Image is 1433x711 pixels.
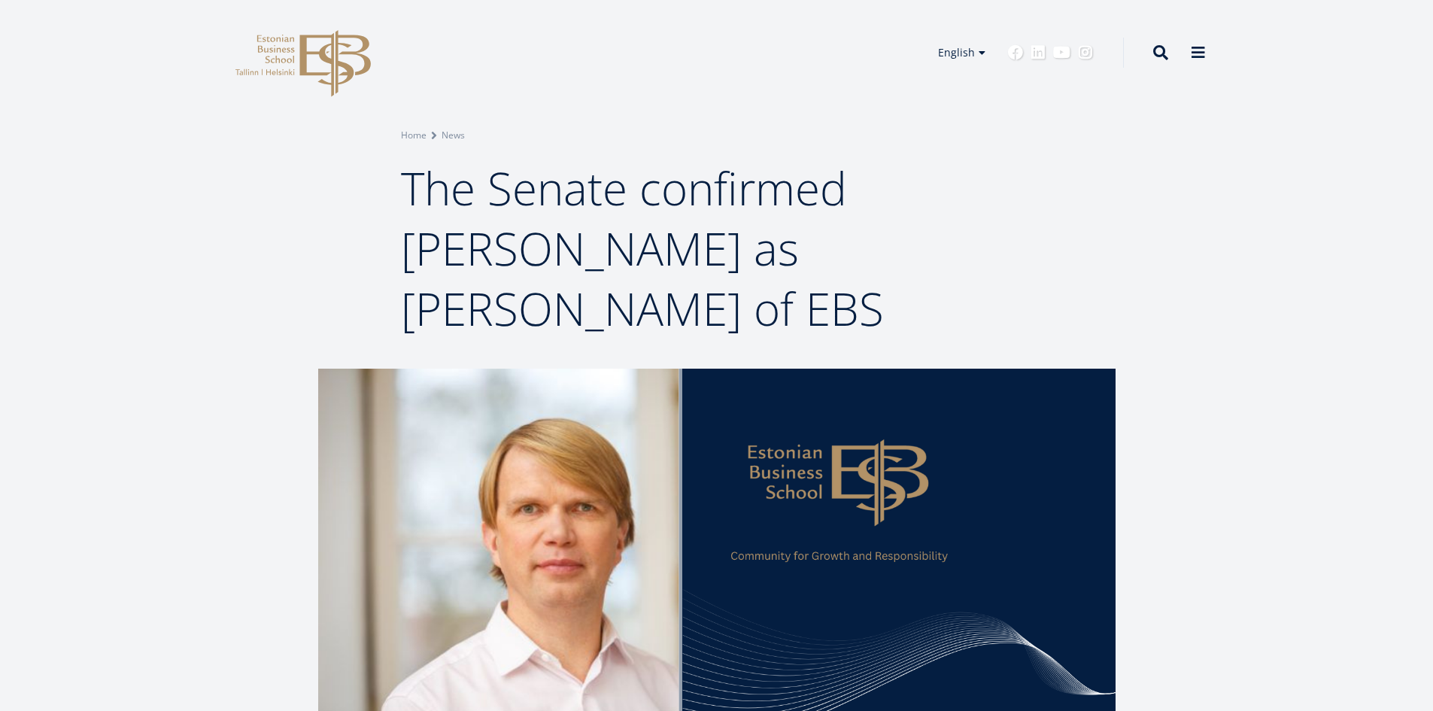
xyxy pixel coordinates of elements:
[1031,45,1046,60] a: Linkedin
[1008,45,1023,60] a: Facebook
[401,128,427,143] a: Home
[1078,45,1093,60] a: Instagram
[401,157,884,339] span: The Senate confirmed [PERSON_NAME] as [PERSON_NAME] of EBS
[1053,45,1070,60] a: Youtube
[442,128,465,143] a: News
